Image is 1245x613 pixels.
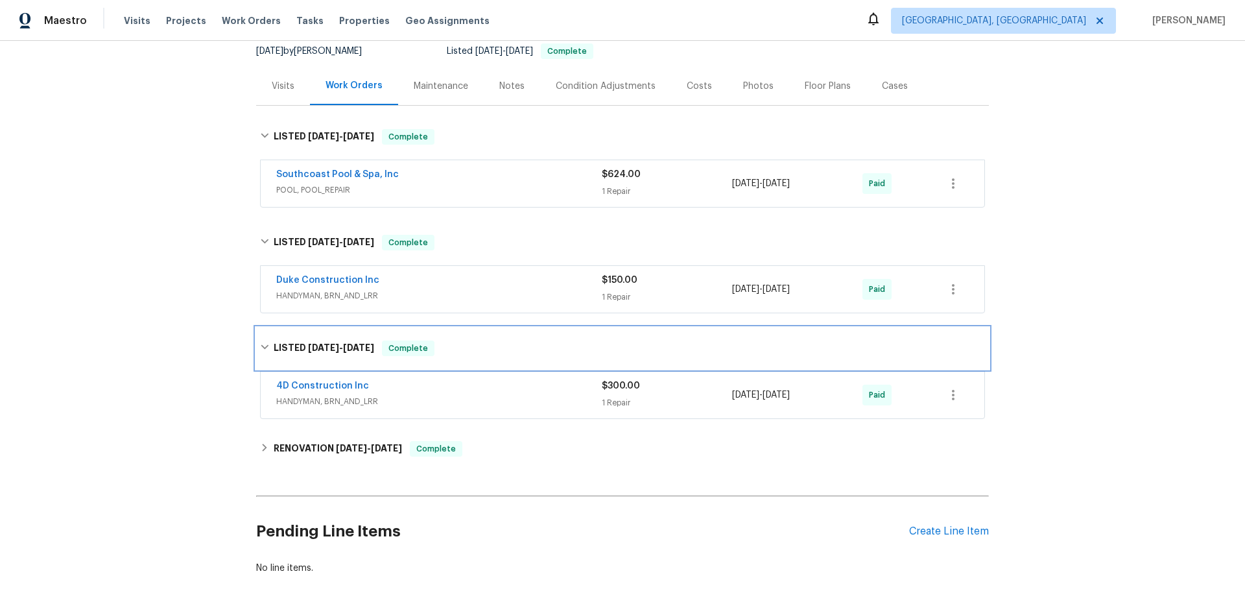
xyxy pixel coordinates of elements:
[602,170,641,179] span: $624.00
[371,444,402,453] span: [DATE]
[602,185,732,198] div: 1 Repair
[732,391,759,400] span: [DATE]
[256,43,377,59] div: by [PERSON_NAME]
[274,441,402,457] h6: RENOVATION
[256,328,989,369] div: LISTED [DATE]-[DATE]Complete
[383,236,433,249] span: Complete
[447,47,593,56] span: Listed
[602,291,732,304] div: 1 Repair
[256,222,989,263] div: LISTED [DATE]-[DATE]Complete
[732,177,790,190] span: -
[687,80,712,93] div: Costs
[222,14,281,27] span: Work Orders
[343,237,374,246] span: [DATE]
[732,179,759,188] span: [DATE]
[732,389,790,402] span: -
[256,501,909,562] h2: Pending Line Items
[383,130,433,143] span: Complete
[869,177,890,190] span: Paid
[499,80,525,93] div: Notes
[602,381,640,391] span: $300.00
[256,47,283,56] span: [DATE]
[805,80,851,93] div: Floor Plans
[869,389,890,402] span: Paid
[475,47,533,56] span: -
[276,289,602,302] span: HANDYMAN, BRN_AND_LRR
[602,276,637,285] span: $150.00
[909,525,989,538] div: Create Line Item
[743,80,774,93] div: Photos
[732,285,759,294] span: [DATE]
[276,395,602,408] span: HANDYMAN, BRN_AND_LRR
[308,132,374,141] span: -
[411,442,461,455] span: Complete
[763,285,790,294] span: [DATE]
[343,343,374,352] span: [DATE]
[336,444,367,453] span: [DATE]
[274,235,374,250] h6: LISTED
[272,80,294,93] div: Visits
[274,341,374,356] h6: LISTED
[869,283,890,296] span: Paid
[166,14,206,27] span: Projects
[326,79,383,92] div: Work Orders
[602,396,732,409] div: 1 Repair
[556,80,656,93] div: Condition Adjustments
[763,179,790,188] span: [DATE]
[414,80,468,93] div: Maintenance
[308,132,339,141] span: [DATE]
[383,342,433,355] span: Complete
[276,276,379,285] a: Duke Construction Inc
[296,16,324,25] span: Tasks
[44,14,87,27] span: Maestro
[256,433,989,464] div: RENOVATION [DATE]-[DATE]Complete
[475,47,503,56] span: [DATE]
[308,343,339,352] span: [DATE]
[542,47,592,55] span: Complete
[256,116,989,158] div: LISTED [DATE]-[DATE]Complete
[902,14,1086,27] span: [GEOGRAPHIC_DATA], [GEOGRAPHIC_DATA]
[276,184,602,197] span: POOL, POOL_REPAIR
[882,80,908,93] div: Cases
[763,391,790,400] span: [DATE]
[336,444,402,453] span: -
[732,283,790,296] span: -
[256,562,989,575] div: No line items.
[1147,14,1226,27] span: [PERSON_NAME]
[124,14,150,27] span: Visits
[405,14,490,27] span: Geo Assignments
[343,132,374,141] span: [DATE]
[339,14,390,27] span: Properties
[308,237,374,246] span: -
[308,343,374,352] span: -
[274,129,374,145] h6: LISTED
[276,381,369,391] a: 4D Construction Inc
[308,237,339,246] span: [DATE]
[506,47,533,56] span: [DATE]
[276,170,399,179] a: Southcoast Pool & Spa, Inc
